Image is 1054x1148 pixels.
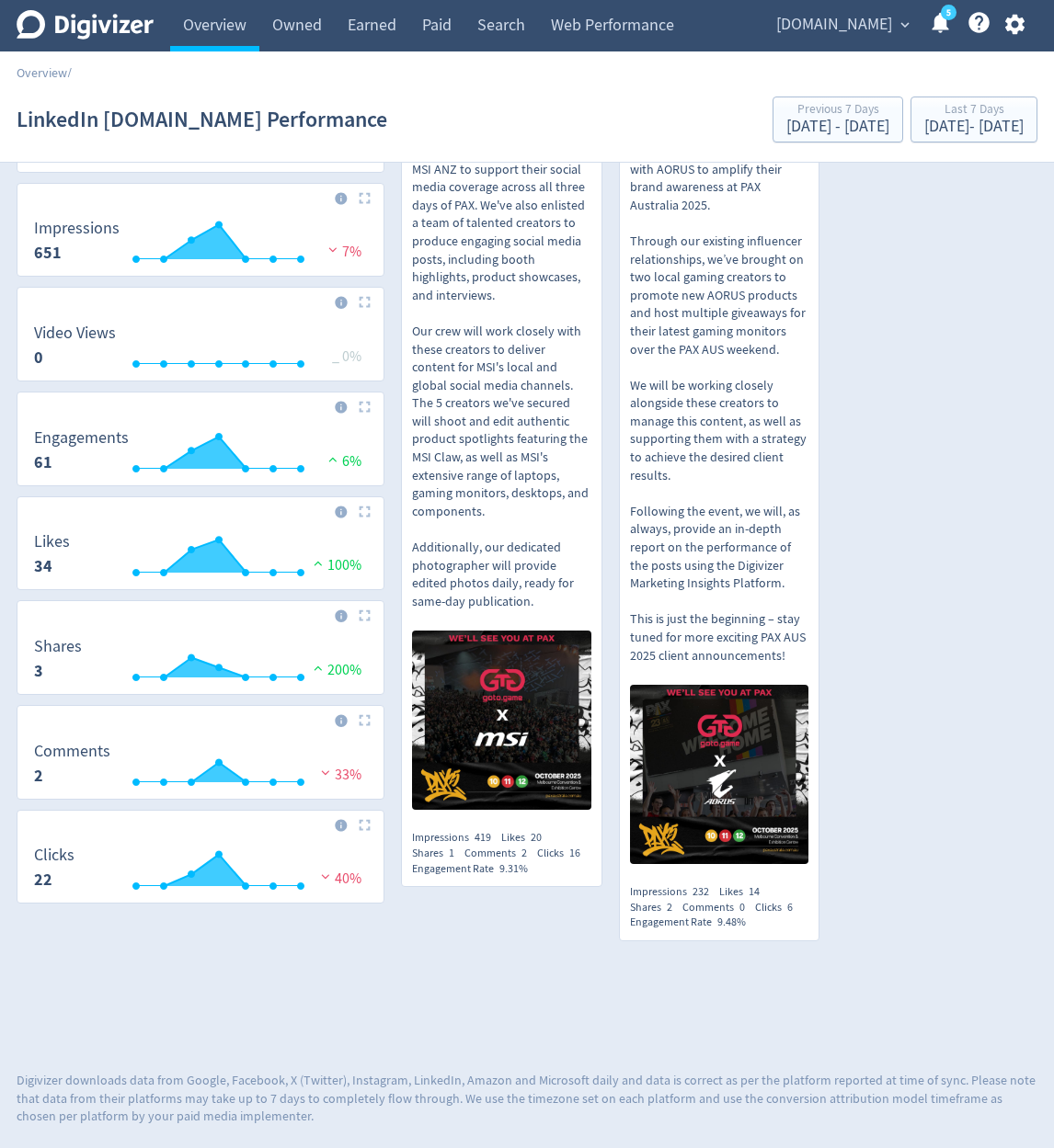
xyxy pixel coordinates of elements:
div: Previous 7 Days [786,103,889,119]
div: [DATE] - [DATE] [786,119,889,135]
div: Comments [682,900,755,915]
text: 5 [946,6,951,19]
span: 6 [787,900,793,915]
div: Engagement Rate [412,861,538,877]
dt: Likes [34,531,70,552]
span: 40% [316,870,361,888]
span: 100% [309,556,361,574]
span: 14 [749,884,760,899]
img: negative-performance.svg [316,870,335,883]
strong: 34 [34,555,52,577]
a: 5 [941,5,957,20]
span: 1 [449,846,454,860]
div: Last 7 Days [924,103,1024,119]
svg: Clicks 22 [25,847,376,895]
div: Engagement Rate [630,915,756,930]
img: Placeholder [359,609,371,621]
button: Last 7 Days[DATE]- [DATE] [911,97,1037,142]
span: 2 [667,900,672,915]
img: positive-performance.svg [309,661,327,675]
img: Placeholder [359,714,371,726]
a: Overview [17,64,67,81]
img: Placeholder [359,192,371,204]
strong: 2 [34,765,43,787]
span: 7% [324,243,361,261]
div: Clicks [755,900,803,915]
div: Clicks [537,846,590,861]
img: negative-performance.svg [324,243,342,256]
img: Placeholder [359,819,371,831]
p: Digivizer downloads data from Google, Facebook, X (Twitter), Instagram, LinkedIn, Amazon and Micr... [17,1072,1037,1126]
span: _ 0% [332,347,361,366]
span: 9.48% [717,915,746,929]
strong: 22 [34,869,52,891]
span: 9.31% [499,861,528,876]
span: 0 [739,900,745,915]
button: Previous 7 Days[DATE] - [DATE] [773,97,903,142]
svg: Comments 2 [25,743,376,791]
div: Comments [464,846,537,861]
img: https://media.cf.digivizer.com/images/linkedin-1123292-urn:li:share:7377140062607609856-252fec076... [412,631,591,810]
span: 33% [316,766,361,784]
img: positive-performance.svg [324,452,342,466]
svg: Shares 3 [25,638,376,687]
span: expand_more [897,17,913,33]
div: Shares [412,846,464,861]
h1: LinkedIn [DOMAIN_NAME] Performance [17,90,387,149]
button: [DOMAIN_NAME] [770,10,914,40]
div: Shares [630,900,682,915]
span: 20 [531,830,542,845]
span: 232 [693,884,709,899]
img: Placeholder [359,296,371,308]
img: negative-performance.svg [316,766,335,779]
img: Placeholder [359,401,371,413]
svg: Video Views 0 [25,324,376,373]
img: https://media.cf.digivizer.com/images/linkedin-1123292-urn:li:share:7376861841970569216-d63502739... [630,685,809,864]
dt: Video Views [34,323,116,344]
dt: Comments [34,741,110,762]
dt: Clicks [34,845,74,866]
strong: 3 [34,660,43,682]
strong: 61 [34,451,52,473]
strong: 651 [34,242,62,264]
span: 200% [309,661,361,679]
dt: Engagements [34,427,129,449]
span: [DOMAIN_NAME] [776,10,892,40]
span: 16 [569,846,580,860]
span: / [67,64,72,81]
svg: Impressions 651 [25,220,376,268]
span: 419 [475,830,491,845]
p: @[[DOMAIN_NAME]](urn:li:organization:18195648) is partnering with another huge brand at PAX Austr... [412,52,591,610]
svg: Engagements 61 [25,429,376,478]
img: positive-performance.svg [309,556,327,570]
span: 2 [521,846,527,860]
strong: 0 [34,347,43,369]
div: Likes [719,884,770,900]
span: 6% [324,452,361,471]
dt: Shares [34,636,82,657]
svg: Likes 34 [25,533,376,582]
div: Likes [501,830,552,846]
div: Impressions [630,884,719,900]
dt: Impressions [34,218,120,239]
img: Placeholder [359,506,371,517]
p: @[[DOMAIN_NAME]](urn:li:organization:18195648) is teaming up with GIGABYTE (AORUS)! 💪 We're thril... [630,52,809,665]
div: [DATE] - [DATE] [924,119,1024,135]
div: Impressions [412,830,501,846]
